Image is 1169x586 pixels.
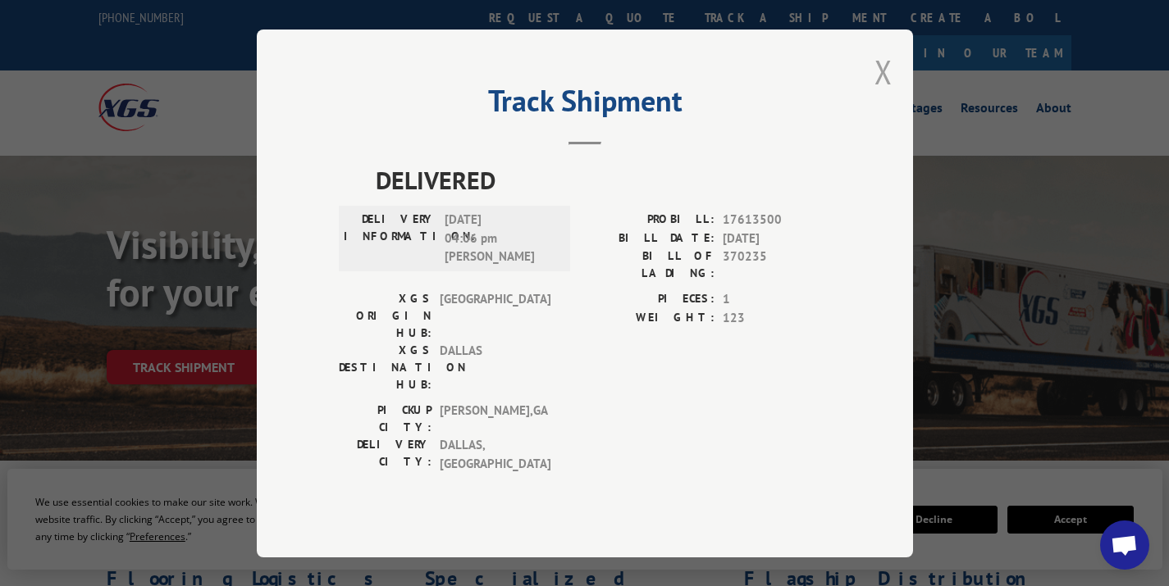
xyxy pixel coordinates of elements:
label: PIECES: [585,290,715,309]
span: DELIVERED [376,161,831,198]
button: Close modal [874,50,893,93]
span: 1 [723,290,831,309]
span: [GEOGRAPHIC_DATA] [440,290,550,342]
label: PICKUP CITY: [339,402,432,436]
span: [DATE] [723,229,831,248]
div: Open chat [1100,520,1149,570]
span: DALLAS [440,342,550,393]
span: 17613500 [723,211,831,229]
label: XGS DESTINATION HUB: [339,342,432,393]
span: 370235 [723,248,831,282]
label: BILL OF LADING: [585,248,715,282]
label: BILL DATE: [585,229,715,248]
span: 123 [723,308,831,327]
h2: Track Shipment [339,89,831,120]
span: DALLAS , [GEOGRAPHIC_DATA] [440,436,550,473]
label: DELIVERY INFORMATION: [344,211,436,266]
label: WEIGHT: [585,308,715,327]
span: [PERSON_NAME] , GA [440,402,550,436]
label: PROBILL: [585,211,715,229]
label: XGS ORIGIN HUB: [339,290,432,342]
label: DELIVERY CITY: [339,436,432,473]
span: [DATE] 04:06 pm [PERSON_NAME] [445,211,555,266]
